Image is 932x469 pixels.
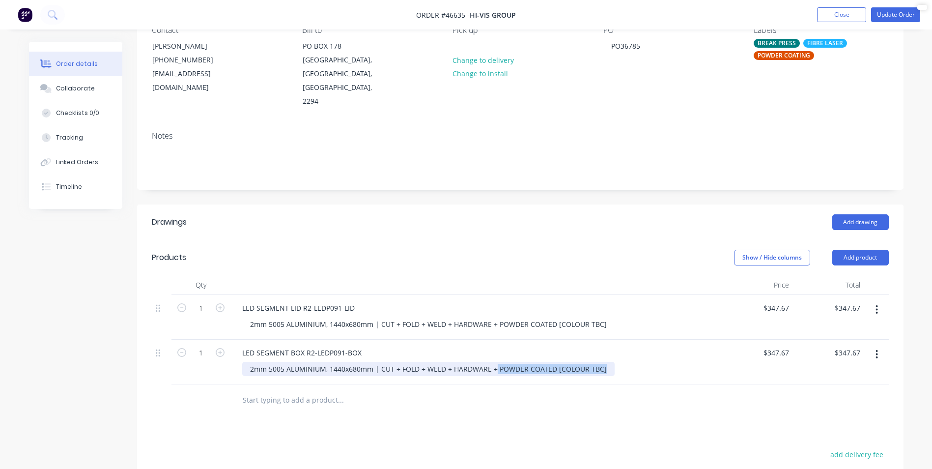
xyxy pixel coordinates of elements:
[152,216,187,228] div: Drawings
[754,51,814,60] div: POWDER COATING
[447,67,513,80] button: Change to install
[303,53,384,108] div: [GEOGRAPHIC_DATA], [GEOGRAPHIC_DATA], [GEOGRAPHIC_DATA], 2294
[302,26,437,35] div: Bill to
[56,133,83,142] div: Tracking
[825,448,889,461] button: add delivery fee
[171,275,230,295] div: Qty
[56,84,95,93] div: Collaborate
[152,39,234,53] div: [PERSON_NAME]
[56,158,98,167] div: Linked Orders
[18,7,32,22] img: Factory
[152,252,186,264] div: Products
[871,7,920,22] button: Update Order
[152,26,286,35] div: Contact
[294,39,393,109] div: PO BOX 178[GEOGRAPHIC_DATA], [GEOGRAPHIC_DATA], [GEOGRAPHIC_DATA], 2294
[832,250,889,265] button: Add product
[29,125,122,150] button: Tracking
[734,250,810,265] button: Show / Hide columns
[29,52,122,76] button: Order details
[56,182,82,191] div: Timeline
[29,101,122,125] button: Checklists 0/0
[722,275,793,295] div: Price
[470,10,516,20] span: HI-VIS GROUP
[242,317,615,331] div: 2mm 5005 ALUMINIUM, 1440x680mm | CUT + FOLD + WELD + HARDWARE + POWDER COATED [COLOUR TBC]
[56,109,99,117] div: Checklists 0/0
[832,214,889,230] button: Add drawing
[29,76,122,101] button: Collaborate
[144,39,242,95] div: [PERSON_NAME][PHONE_NUMBER][EMAIL_ADDRESS][DOMAIN_NAME]
[242,390,439,410] input: Start typing to add a product...
[452,26,587,35] div: Pick up
[817,7,866,22] button: Close
[754,26,888,35] div: Labels
[234,346,369,360] div: LED SEGMENT BOX R2-LEDP091-BOX
[603,26,738,35] div: PO
[416,10,470,20] span: Order #46635 -
[603,39,648,53] div: PO36785
[29,175,122,199] button: Timeline
[303,39,384,53] div: PO BOX 178
[152,131,889,141] div: Notes
[152,53,234,67] div: [PHONE_NUMBER]
[56,59,98,68] div: Order details
[793,275,864,295] div: Total
[234,301,363,315] div: LED SEGMENT LID R2-LEDP091-LID
[803,39,847,48] div: FIBRE LASER
[152,67,234,94] div: [EMAIL_ADDRESS][DOMAIN_NAME]
[242,362,615,376] div: 2mm 5005 ALUMINIUM, 1440x680mm | CUT + FOLD + WELD + HARDWARE + POWDER COATED [COLOUR TBC]
[447,53,519,66] button: Change to delivery
[29,150,122,175] button: Linked Orders
[754,39,800,48] div: BREAK PRESS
